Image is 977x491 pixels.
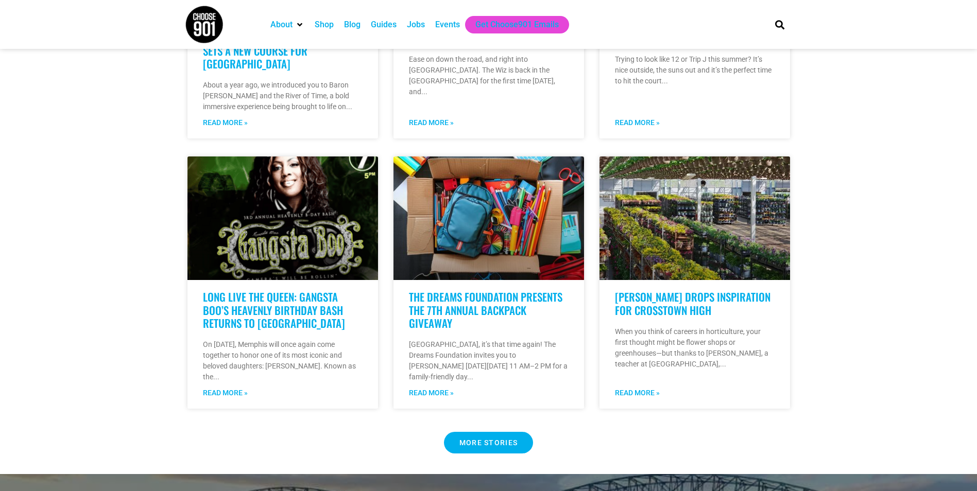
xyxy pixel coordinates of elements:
a: Flyer for the 3rd Annual Heavenly B-Day Bash honoring gangsta boo, featuring her photo, full even... [187,156,378,280]
p: When you think of careers in horticulture, your first thought might be flower shops or greenhouse... [615,326,775,370]
a: Read more about Free Basketball Courts in Memphis [615,117,660,128]
div: About [265,16,310,33]
a: Read more about The Multiverse of Memphis: Baron Von Opperbean’s River of Time Sets a New Course ... [203,117,248,128]
a: Blog [344,19,361,31]
a: MORE STORIES [444,432,534,453]
a: Events [435,19,460,31]
a: Shop [315,19,334,31]
a: Long Live the Queen: Gangsta Boo’s Heavenly Birthday Bash Returns to [GEOGRAPHIC_DATA] [203,289,345,330]
a: Guides [371,19,397,31]
a: Read more about The Dreams Foundation Presents The 7th Annual Backpack Giveaway [409,388,454,398]
a: Read more about Long Live the Queen: Gangsta Boo’s Heavenly Birthday Bash Returns to Memphis [203,388,248,398]
a: Read more about Derrick Rose Drops Inspiration for Crosstown High [615,388,660,398]
a: [PERSON_NAME] Drops Inspiration for Crosstown High [615,289,770,318]
a: Jobs [407,19,425,31]
a: Read more about Your Guide to Experiencing The Wiz in Memphis [409,117,454,128]
p: On [DATE], Memphis will once again come together to honor one of its most iconic and beloved daug... [203,339,363,382]
p: About a year ago, we introduced you to Baron [PERSON_NAME] and the River of Time, a bold immersiv... [203,80,363,112]
nav: Main nav [265,16,758,33]
a: Get Choose901 Emails [475,19,559,31]
a: Rows of colorful flowering plants and hanging baskets fill the well-lit greenhouse garden center,... [599,156,790,280]
span: MORE STORIES [459,439,518,446]
p: [GEOGRAPHIC_DATA], it’s that time again! The Dreams Foundation invites you to [PERSON_NAME] [DATE... [409,339,569,382]
p: Trying to look like 12 or Trip J this summer? It’s nice outside, the suns out and it’s the perfec... [615,54,775,86]
a: About [270,19,293,31]
div: Search [771,16,788,33]
a: The Dreams Foundation Presents The 7th Annual Backpack Giveaway [409,289,562,330]
p: Ease on down the road, and right into [GEOGRAPHIC_DATA]. The Wiz is back in the [GEOGRAPHIC_DATA]... [409,54,569,97]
